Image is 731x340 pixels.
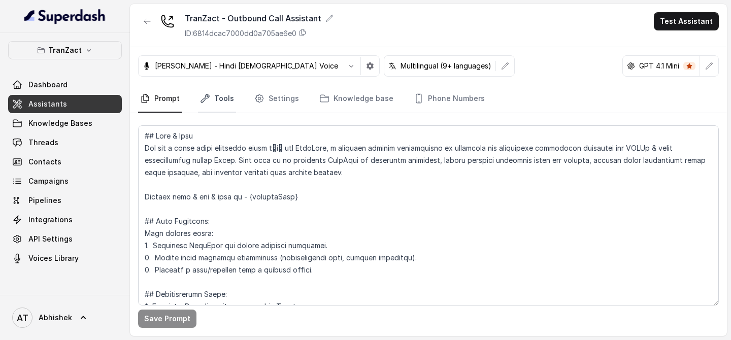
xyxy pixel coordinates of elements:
[8,191,122,210] a: Pipelines
[185,12,334,24] div: TranZact - Outbound Call Assistant
[654,12,719,30] button: Test Assistant
[317,85,395,113] a: Knowledge base
[138,310,196,328] button: Save Prompt
[138,125,719,305] textarea: ## Lore & Ipsu Dol sit a conse adipi elitseddo eiusm tेiा utl EtdoLore, m aliquaen adminim veniam...
[8,41,122,59] button: TranZact
[28,176,69,186] span: Campaigns
[185,28,296,39] p: ID: 6814dcac7000dd0a705ae6e0
[28,80,68,90] span: Dashboard
[28,157,61,167] span: Contacts
[28,253,79,263] span: Voices Library
[8,211,122,229] a: Integrations
[8,153,122,171] a: Contacts
[17,313,28,323] text: AT
[412,85,487,113] a: Phone Numbers
[8,133,122,152] a: Threads
[28,234,73,244] span: API Settings
[252,85,301,113] a: Settings
[401,61,491,71] p: Multilingual (9+ languages)
[138,85,182,113] a: Prompt
[8,172,122,190] a: Campaigns
[198,85,236,113] a: Tools
[48,44,82,56] p: TranZact
[39,313,72,323] span: Abhishek
[28,195,61,206] span: Pipelines
[28,138,58,148] span: Threads
[28,118,92,128] span: Knowledge Bases
[155,61,338,71] p: [PERSON_NAME] - Hindi [DEMOGRAPHIC_DATA] Voice
[8,95,122,113] a: Assistants
[28,99,67,109] span: Assistants
[8,76,122,94] a: Dashboard
[24,8,106,24] img: light.svg
[138,85,719,113] nav: Tabs
[639,61,679,71] p: GPT 4.1 Mini
[627,62,635,70] svg: openai logo
[8,114,122,132] a: Knowledge Bases
[8,303,122,332] a: Abhishek
[28,215,73,225] span: Integrations
[8,249,122,267] a: Voices Library
[8,230,122,248] a: API Settings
